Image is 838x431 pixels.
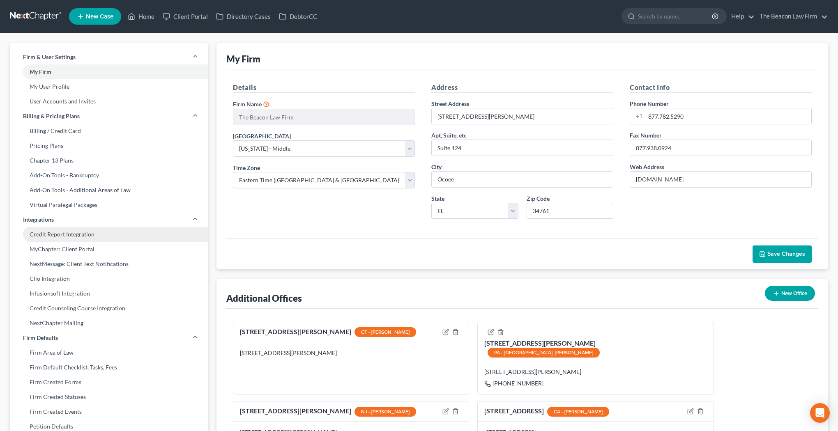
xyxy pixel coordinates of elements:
input: Enter city... [432,172,613,187]
div: NJ - [PERSON_NAME] [355,407,416,417]
label: Web Address [630,163,664,171]
a: NextMessage: Client Text Notifications [10,257,208,271]
label: Street Address [431,99,469,108]
span: [PHONE_NUMBER] [493,380,543,387]
a: Client Portal [159,9,212,24]
a: Firm Created Statuses [10,390,208,404]
div: [STREET_ADDRESS][PERSON_NAME] [240,349,462,357]
input: XXXXX [527,203,614,219]
label: Time Zone [233,163,260,172]
input: Enter name... [233,109,414,125]
div: [STREET_ADDRESS][PERSON_NAME] [484,368,707,376]
a: Firm Area of Law [10,345,208,360]
input: Enter web address.... [630,172,811,187]
a: Virtual Paralegal Packages [10,197,208,212]
div: CT - [PERSON_NAME] [355,327,416,337]
a: Billing / Credit Card [10,124,208,138]
a: Integrations [10,212,208,227]
a: Directory Cases [212,9,275,24]
span: Save Changes [767,250,805,257]
input: Search by name... [638,9,713,24]
div: +1 [630,108,645,124]
label: Zip Code [527,194,550,203]
a: Firm Default Checklist, Tasks, Fees [10,360,208,375]
input: Enter phone... [645,108,811,124]
div: [STREET_ADDRESS] [484,406,609,417]
label: City [431,163,442,171]
a: Firm & User Settings [10,50,208,64]
a: Clio Integration [10,271,208,286]
span: Firm Name [233,101,262,108]
a: Add-On Tools - Additional Areas of Law [10,183,208,197]
a: Infusionsoft Integration [10,286,208,301]
label: Phone Number [630,99,669,108]
span: Billing & Pricing Plans [23,112,80,120]
label: Apt, Suite, etc [431,131,467,140]
a: MyChapter: Client Portal [10,242,208,257]
span: Firm & User Settings [23,53,76,61]
span: Firm Defaults [23,334,58,342]
input: (optional) [432,140,613,156]
a: Firm Defaults [10,330,208,345]
span: New Case [86,14,113,20]
div: [STREET_ADDRESS][PERSON_NAME] [484,339,707,358]
a: My Firm [10,64,208,79]
div: My Firm [226,53,260,65]
a: Firm Created Events [10,404,208,419]
a: DebtorCC [275,9,321,24]
label: State [431,194,444,203]
a: Home [124,9,159,24]
label: Fax Number [630,131,662,140]
button: New Office [765,286,815,301]
a: NextChapter Mailing [10,316,208,330]
a: My User Profile [10,79,208,94]
a: Credit Report Integration [10,227,208,242]
div: Additional Offices [226,292,302,304]
a: Firm Created Forms [10,375,208,390]
h5: Details [233,83,415,93]
input: Enter fax... [630,140,811,156]
a: Chapter 13 Plans [10,153,208,168]
a: The Beacon Law Firm [755,9,828,24]
input: Enter address... [432,108,613,124]
a: User Accounts and Invites [10,94,208,109]
div: CA - [PERSON_NAME] [547,407,609,417]
h5: Contact Info [630,83,812,93]
label: [GEOGRAPHIC_DATA] [233,132,291,140]
div: [STREET_ADDRESS][PERSON_NAME] [240,327,416,337]
a: Help [727,9,755,24]
a: Billing & Pricing Plans [10,109,208,124]
div: [STREET_ADDRESS][PERSON_NAME] [240,406,416,417]
h5: Address [431,83,613,93]
a: Pricing Plans [10,138,208,153]
button: Save Changes [753,245,812,263]
div: Open Intercom Messenger [810,403,830,423]
a: Add-On Tools - Bankruptcy [10,168,208,183]
a: Credit Counseling Course Integration [10,301,208,316]
span: Integrations [23,215,54,224]
div: PA - [GEOGRAPHIC_DATA], [PERSON_NAME] [488,348,600,358]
